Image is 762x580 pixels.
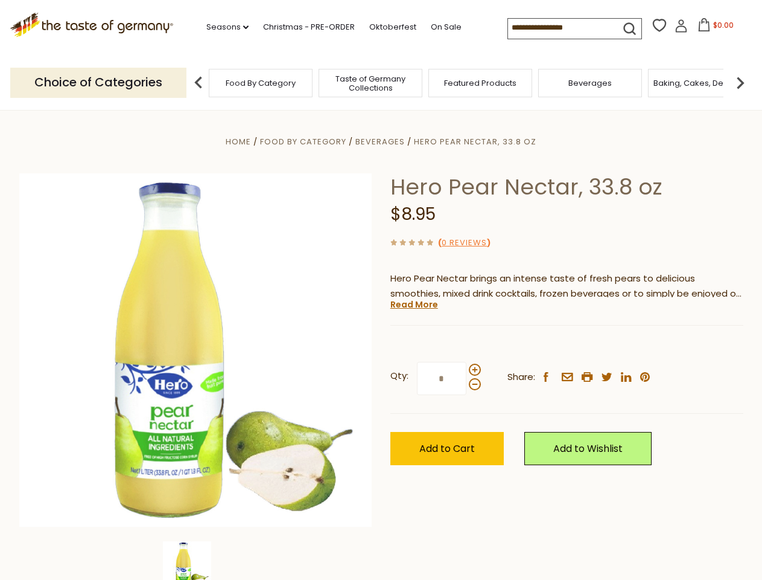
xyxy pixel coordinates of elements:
[507,370,535,385] span: Share:
[369,21,416,34] a: Oktoberfest
[728,71,752,95] img: next arrow
[713,20,734,30] span: $0.00
[390,369,408,384] strong: Qty:
[19,173,372,527] img: Hero Pear Nectar, 33.8 oz
[438,237,491,248] span: ( )
[444,79,516,88] a: Featured Products
[226,79,296,88] a: Food By Category
[390,271,743,301] p: Hero Pear Nectar brings an intense taste of fresh pears to delicious smoothies, mixed drink cockt...
[653,79,747,88] a: Baking, Cakes, Desserts
[524,432,652,465] a: Add to Wishlist
[322,74,419,92] a: Taste of Germany Collections
[263,21,355,34] a: Christmas - PRE-ORDER
[431,21,462,34] a: On Sale
[390,202,436,226] span: $8.95
[186,71,211,95] img: previous arrow
[226,136,251,147] a: Home
[10,68,186,97] p: Choice of Categories
[419,442,475,456] span: Add to Cart
[414,136,536,147] a: Hero Pear Nectar, 33.8 oz
[390,173,743,201] h1: Hero Pear Nectar, 33.8 oz
[690,18,741,36] button: $0.00
[355,136,405,147] a: Beverages
[390,432,504,465] button: Add to Cart
[206,21,249,34] a: Seasons
[417,362,466,395] input: Qty:
[390,298,438,311] a: Read More
[568,79,612,88] a: Beverages
[442,237,487,250] a: 0 Reviews
[260,136,346,147] a: Food By Category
